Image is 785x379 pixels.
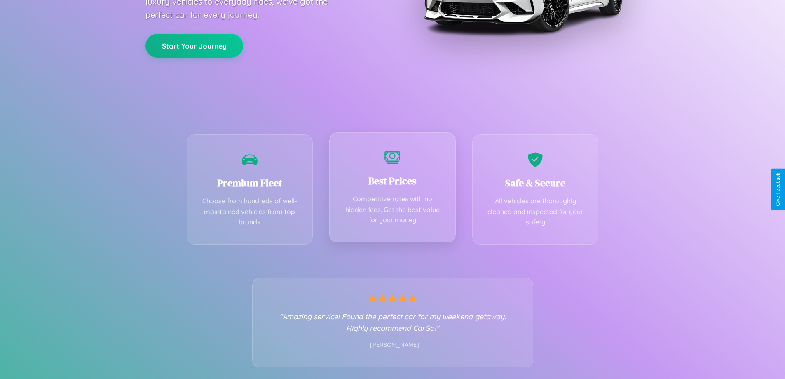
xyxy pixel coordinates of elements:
h3: Premium Fleet [199,176,300,190]
p: Choose from hundreds of well-maintained vehicles from top brands [199,196,300,228]
p: Competitive rates with no hidden fees. Get the best value for your money [342,194,443,226]
p: "Amazing service! Found the perfect car for my weekend getaway. Highly recommend CarGo!" [269,311,516,334]
h3: Safe & Secure [485,176,586,190]
div: Give Feedback [775,173,781,206]
p: - [PERSON_NAME] [269,340,516,351]
h3: Best Prices [342,174,443,188]
p: All vehicles are thoroughly cleaned and inspected for your safety [485,196,586,228]
button: Start Your Journey [145,34,243,58]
